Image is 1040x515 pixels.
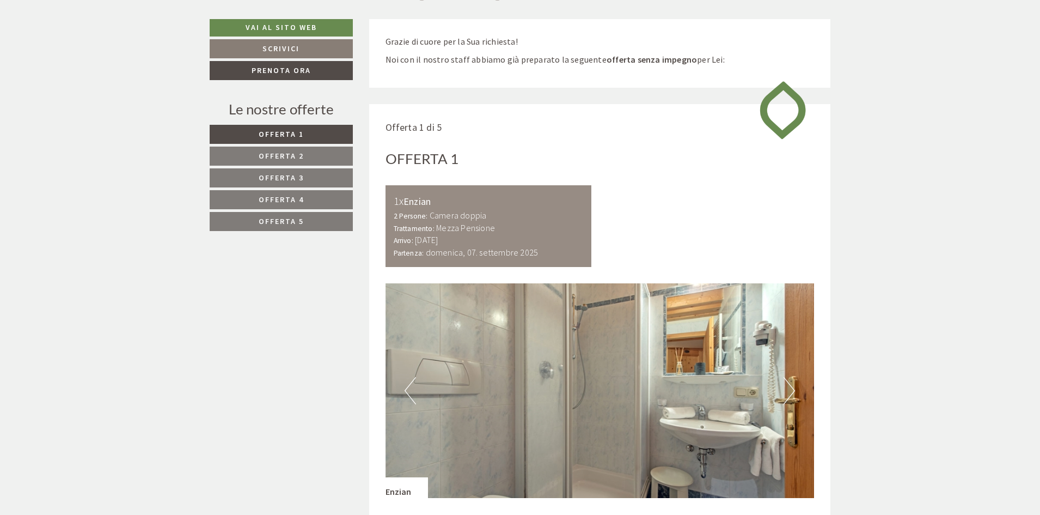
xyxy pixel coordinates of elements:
[426,247,539,258] b: domenica, 07. settembre 2025
[430,210,487,221] b: Camera doppia
[210,61,353,80] a: Prenota ora
[259,129,304,139] span: Offerta 1
[210,39,353,58] a: Scrivici
[386,283,815,498] img: image
[394,193,584,209] div: Enzian
[17,32,164,41] div: [GEOGRAPHIC_DATA]
[386,149,459,169] div: Offerta 1
[436,222,495,233] b: Mezza Pensione
[259,195,304,204] span: Offerta 4
[394,249,424,258] small: Partenza:
[17,53,164,61] small: 10:39
[784,377,795,404] button: Next
[415,234,438,245] b: [DATE]
[394,194,403,208] b: 1x
[386,53,815,66] p: Noi con il nostro staff abbiamo già preparato la seguente per Lei:
[192,9,237,27] div: giovedì
[259,216,304,226] span: Offerta 5
[394,211,428,221] small: 2 Persone:
[210,19,353,37] a: Vai al sito web
[9,30,170,63] div: Buon giorno, come possiamo aiutarla?
[259,151,304,161] span: Offerta 2
[386,477,428,498] div: Enzian
[394,224,435,233] small: Trattamento:
[259,173,304,183] span: Offerta 3
[394,236,413,245] small: Arrivo:
[751,71,814,149] img: image
[386,35,815,48] p: Grazie di cuore per la Sua richiesta!
[607,54,697,65] strong: offerta senza impegno
[210,99,353,119] div: Le nostre offerte
[405,377,416,404] button: Previous
[386,121,442,134] span: Offerta 1 di 5
[374,287,429,306] button: Invia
